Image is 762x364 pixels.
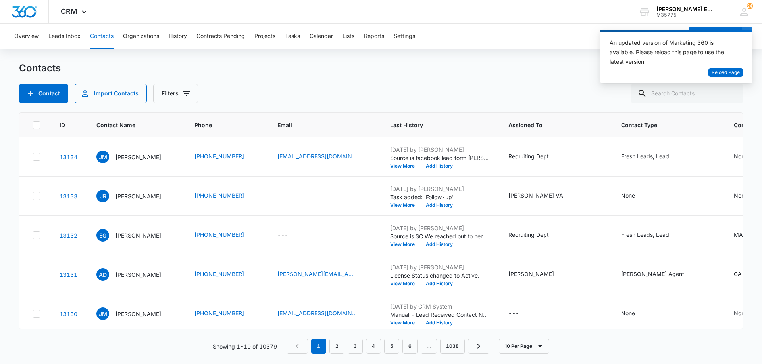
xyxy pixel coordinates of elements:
[508,121,591,129] span: Assigned To
[96,307,109,320] span: JM
[60,121,66,129] span: ID
[420,281,458,286] button: Add History
[390,311,489,319] p: Manual - Lead Received Contact Name: [PERSON_NAME] Phone: [PHONE_NUMBER] Email: [EMAIL_ADDRESS][D...
[277,309,357,317] a: [EMAIL_ADDRESS][DOMAIN_NAME]
[712,69,740,76] span: Reload Page
[508,309,533,318] div: Assigned To - - Select to Edit Field
[277,270,371,279] div: Email - anthony@abundancerei.com - Select to Edit Field
[390,154,489,162] p: Source is facebook lead form [PERSON_NAME] sent him the Calendly template
[14,24,39,49] button: Overview
[468,339,489,354] a: Next Page
[194,231,244,239] a: [PHONE_NUMBER]
[60,271,77,278] a: Navigate to contact details page for Anthony Daniel Anselmo
[689,27,742,46] button: Add Contact
[508,152,563,162] div: Assigned To - Recruiting Dept - Select to Edit Field
[390,193,489,201] p: Task added: 'Follow-up'
[621,152,683,162] div: Contact Type - Fresh Leads, Lead - Select to Edit Field
[734,191,762,201] div: Contact Status - None - Select to Edit Field
[254,24,275,49] button: Projects
[390,203,420,208] button: View More
[329,339,344,354] a: Page 2
[508,231,563,240] div: Assigned To - Recruiting Dept - Select to Edit Field
[508,191,577,201] div: Assigned To - Ruth VA - Select to Edit Field
[734,309,762,318] div: Contact Status - None - Select to Edit Field
[277,191,302,201] div: Email - - Select to Edit Field
[96,190,175,202] div: Contact Name - Jim Reed - Select to Edit Field
[115,231,161,240] p: [PERSON_NAME]
[747,3,753,9] div: notifications count
[390,145,489,154] p: [DATE] by [PERSON_NAME]
[656,12,714,18] div: account id
[194,152,244,160] a: [PHONE_NUMBER]
[656,6,714,12] div: account name
[394,24,415,49] button: Settings
[621,191,649,201] div: Contact Type - None - Select to Edit Field
[734,309,748,317] div: None
[277,191,288,201] div: ---
[621,309,649,318] div: Contact Type - None - Select to Edit Field
[96,268,109,281] span: AD
[508,231,549,239] div: Recruiting Dept
[390,121,478,129] span: Last History
[75,84,147,103] button: Import Contacts
[277,121,360,129] span: Email
[60,193,77,200] a: Navigate to contact details page for Jim Reed
[420,203,458,208] button: Add History
[169,24,187,49] button: History
[343,24,354,49] button: Lists
[96,229,175,242] div: Contact Name - Elizabeth Gibby - Select to Edit Field
[508,152,549,160] div: Recruiting Dept
[287,339,489,354] nav: Pagination
[277,270,357,278] a: [PERSON_NAME][EMAIL_ADDRESS][DOMAIN_NAME]
[115,310,161,318] p: [PERSON_NAME]
[277,231,288,240] div: ---
[621,231,683,240] div: Contact Type - Fresh Leads, Lead - Select to Edit Field
[390,232,489,240] p: Source is SC We reached out to her inviting her to learn more about our model. She said she was a...
[747,3,753,9] span: 24
[508,191,563,200] div: [PERSON_NAME] VA
[621,270,684,278] div: [PERSON_NAME] Agent
[19,84,68,103] button: Add Contact
[708,68,743,77] button: Reload Page
[390,281,420,286] button: View More
[734,152,762,162] div: Contact Status - None - Select to Edit Field
[508,309,519,318] div: ---
[621,231,669,239] div: Fresh Leads, Lead
[508,270,568,279] div: Assigned To - Michelle Beeson - Select to Edit Field
[196,24,245,49] button: Contracts Pending
[390,224,489,232] p: [DATE] by [PERSON_NAME]
[48,24,81,49] button: Leads Inbox
[115,192,161,200] p: [PERSON_NAME]
[194,270,244,278] a: [PHONE_NUMBER]
[277,152,357,160] a: [EMAIL_ADDRESS][DOMAIN_NAME]
[60,232,77,239] a: Navigate to contact details page for Elizabeth Gibby
[115,153,161,161] p: [PERSON_NAME]
[621,191,635,200] div: None
[440,339,465,354] a: Page 1038
[390,185,489,193] p: [DATE] by [PERSON_NAME]
[390,302,489,311] p: [DATE] by CRM System
[621,270,698,279] div: Contact Type - Allison James Agent - Select to Edit Field
[420,164,458,168] button: Add History
[734,270,752,278] div: CA-08
[194,191,244,200] a: [PHONE_NUMBER]
[734,152,748,160] div: None
[621,121,703,129] span: Contact Type
[734,191,748,200] div: None
[96,151,175,163] div: Contact Name - Joel Morales - Select to Edit Field
[366,339,381,354] a: Page 4
[277,309,371,318] div: Email - Mortgageboss407@gmail.com - Select to Edit Field
[734,231,754,239] div: MA-01
[390,263,489,271] p: [DATE] by [PERSON_NAME]
[153,84,198,103] button: Filters
[96,121,164,129] span: Contact Name
[310,24,333,49] button: Calendar
[96,229,109,242] span: EG
[621,152,669,160] div: Fresh Leads, Lead
[277,231,302,240] div: Email - - Select to Edit Field
[61,7,77,15] span: CRM
[508,270,554,278] div: [PERSON_NAME]
[390,164,420,168] button: View More
[60,154,77,160] a: Navigate to contact details page for Joel Morales
[390,271,489,280] p: License Status changed to Active.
